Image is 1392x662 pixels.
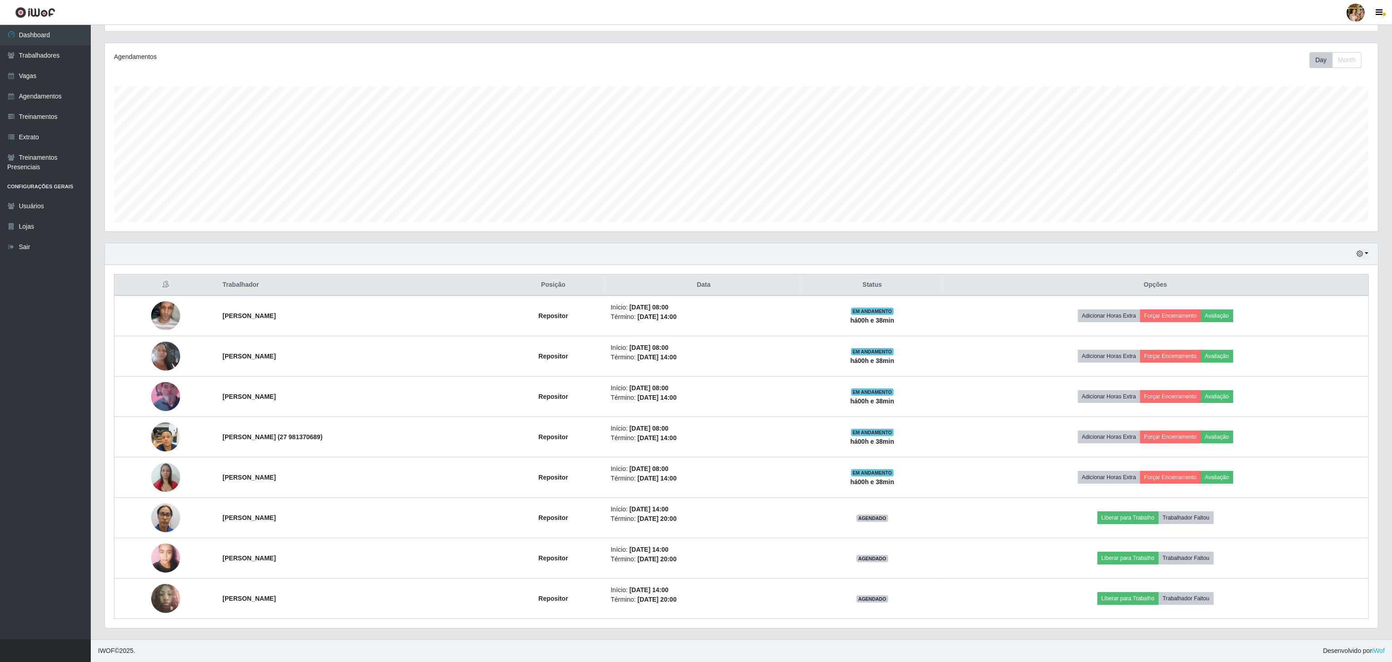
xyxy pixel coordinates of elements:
[222,312,275,319] strong: [PERSON_NAME]
[851,397,895,405] strong: há 00 h e 38 min
[611,464,797,474] li: Início:
[1078,350,1140,363] button: Adicionar Horas Extra
[222,595,275,602] strong: [PERSON_NAME]
[851,348,894,355] span: EM ANDAMENTO
[851,317,895,324] strong: há 00 h e 38 min
[151,330,180,382] img: 1750278821338.jpeg
[611,545,797,554] li: Início:
[851,308,894,315] span: EM ANDAMENTO
[1309,52,1333,68] button: Day
[151,417,180,456] img: 1755367565245.jpeg
[611,514,797,524] li: Término:
[1078,309,1140,322] button: Adicionar Horas Extra
[942,275,1368,296] th: Opções
[1332,52,1362,68] button: Month
[630,304,669,311] time: [DATE] 08:00
[151,498,180,537] img: 1744637826389.jpeg
[638,353,677,361] time: [DATE] 14:00
[611,312,797,322] li: Término:
[538,433,568,441] strong: Repositor
[502,275,605,296] th: Posição
[611,424,797,433] li: Início:
[630,546,669,553] time: [DATE] 14:00
[1078,431,1140,443] button: Adicionar Horas Extra
[856,555,888,562] span: AGENDADO
[1140,471,1201,484] button: Forçar Encerramento
[151,371,180,422] img: 1752090635186.jpeg
[1201,390,1233,403] button: Avaliação
[151,292,180,339] img: 1749255335293.jpeg
[538,312,568,319] strong: Repositor
[611,353,797,362] li: Término:
[538,595,568,602] strong: Repositor
[605,275,802,296] th: Data
[630,384,669,392] time: [DATE] 08:00
[638,515,677,522] time: [DATE] 20:00
[611,474,797,483] li: Término:
[611,393,797,402] li: Término:
[611,585,797,595] li: Início:
[222,433,322,441] strong: [PERSON_NAME] (27 981370689)
[222,554,275,562] strong: [PERSON_NAME]
[638,434,677,441] time: [DATE] 14:00
[222,474,275,481] strong: [PERSON_NAME]
[114,52,629,62] div: Agendamentos
[611,554,797,564] li: Término:
[1159,592,1214,605] button: Trabalhador Faltou
[1140,350,1201,363] button: Forçar Encerramento
[538,393,568,400] strong: Repositor
[538,514,568,521] strong: Repositor
[151,539,180,577] img: 1750798204685.jpeg
[151,458,180,496] img: 1753374909353.jpeg
[1201,350,1233,363] button: Avaliação
[98,647,115,654] span: IWOF
[151,579,180,618] img: 1752934097252.jpeg
[611,303,797,312] li: Início:
[630,344,669,351] time: [DATE] 08:00
[1201,431,1233,443] button: Avaliação
[630,505,669,513] time: [DATE] 14:00
[1309,52,1369,68] div: Toolbar with button groups
[217,275,501,296] th: Trabalhador
[851,357,895,364] strong: há 00 h e 38 min
[1140,431,1201,443] button: Forçar Encerramento
[851,429,894,436] span: EM ANDAMENTO
[538,554,568,562] strong: Repositor
[538,353,568,360] strong: Repositor
[1201,309,1233,322] button: Avaliação
[1159,552,1214,564] button: Trabalhador Faltou
[638,313,677,320] time: [DATE] 14:00
[98,646,135,656] span: © 2025 .
[851,478,895,485] strong: há 00 h e 38 min
[611,343,797,353] li: Início:
[851,388,894,396] span: EM ANDAMENTO
[630,586,669,593] time: [DATE] 14:00
[638,555,677,563] time: [DATE] 20:00
[1097,552,1159,564] button: Liberar para Trabalho
[1201,471,1233,484] button: Avaliação
[851,438,895,445] strong: há 00 h e 38 min
[1159,511,1214,524] button: Trabalhador Faltou
[611,505,797,514] li: Início:
[611,595,797,604] li: Término:
[1097,511,1159,524] button: Liberar para Trabalho
[538,474,568,481] strong: Repositor
[638,394,677,401] time: [DATE] 14:00
[638,475,677,482] time: [DATE] 14:00
[1140,390,1201,403] button: Forçar Encerramento
[802,275,942,296] th: Status
[630,465,669,472] time: [DATE] 08:00
[611,433,797,443] li: Término:
[222,353,275,360] strong: [PERSON_NAME]
[15,7,55,18] img: CoreUI Logo
[1323,646,1385,656] span: Desenvolvido por
[611,383,797,393] li: Início:
[638,596,677,603] time: [DATE] 20:00
[222,514,275,521] strong: [PERSON_NAME]
[1140,309,1201,322] button: Forçar Encerramento
[856,595,888,603] span: AGENDADO
[1078,471,1140,484] button: Adicionar Horas Extra
[1372,647,1385,654] a: iWof
[851,469,894,476] span: EM ANDAMENTO
[630,425,669,432] time: [DATE] 08:00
